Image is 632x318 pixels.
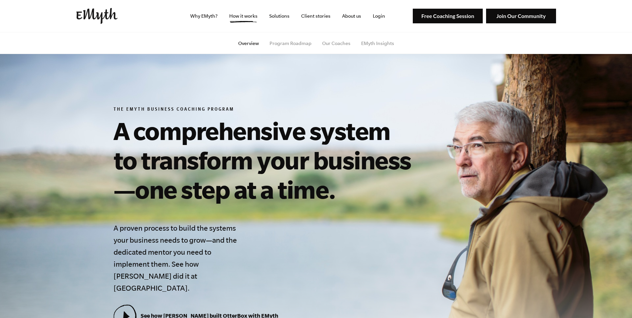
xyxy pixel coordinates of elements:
[114,107,417,113] h6: The EMyth Business Coaching Program
[361,41,394,46] a: EMyth Insights
[322,41,350,46] a: Our Coaches
[486,9,556,24] img: Join Our Community
[238,41,259,46] a: Overview
[114,116,417,204] h1: A comprehensive system to transform your business—one step at a time.
[270,41,312,46] a: Program Roadmap
[413,9,483,24] img: Free Coaching Session
[114,222,242,294] h4: A proven process to build the systems your business needs to grow—and the dedicated mentor you ne...
[76,8,118,24] img: EMyth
